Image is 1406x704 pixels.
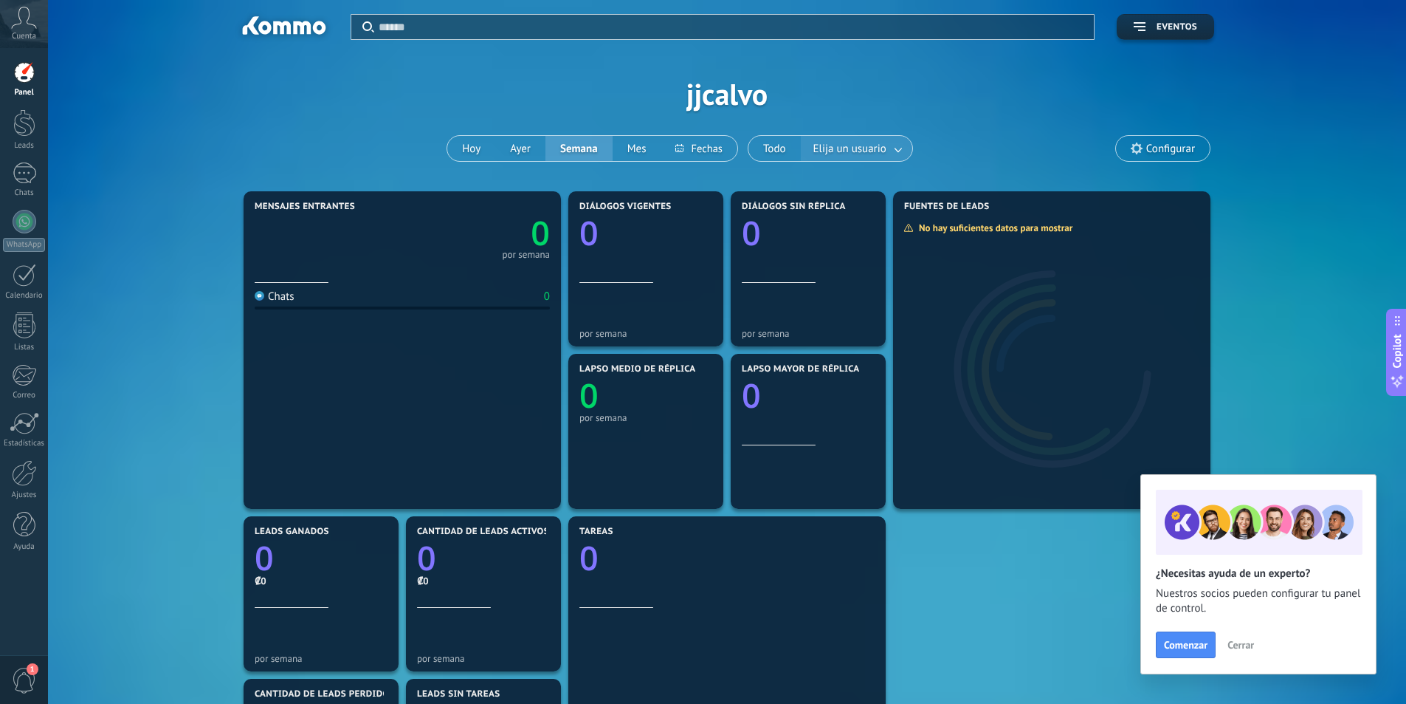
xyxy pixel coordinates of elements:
[1146,143,1195,155] span: Configurar
[1156,587,1361,616] span: Nuestros socios pueden configurar tu panel de control.
[3,343,46,352] div: Listas
[447,136,495,161] button: Hoy
[579,328,712,339] div: por semana
[255,653,387,664] div: por semana
[742,328,875,339] div: por semana
[417,536,436,581] text: 0
[742,202,846,212] span: Diálogos sin réplica
[903,222,1083,234] div: No hay suficientes datos para mostrar
[402,211,550,256] a: 0
[579,211,599,256] text: 0
[417,689,500,700] span: Leads sin tareas
[579,536,875,581] a: 0
[1164,640,1207,650] span: Comenzar
[255,527,329,537] span: Leads ganados
[417,536,550,581] a: 0
[255,575,387,587] div: ₡0
[748,136,801,161] button: Todo
[545,136,613,161] button: Semana
[579,373,599,418] text: 0
[742,211,761,256] text: 0
[3,391,46,400] div: Correo
[742,364,859,375] span: Lapso mayor de réplica
[579,202,672,212] span: Diálogos vigentes
[3,238,45,252] div: WhatsApp
[1221,634,1261,656] button: Cerrar
[3,188,46,198] div: Chats
[3,88,46,98] div: Panel
[742,373,761,418] text: 0
[255,202,355,212] span: Mensajes entrantes
[544,290,550,304] div: 0
[1157,22,1197,33] span: Eventos
[1227,640,1254,650] span: Cerrar
[579,527,613,537] span: Tareas
[3,542,46,552] div: Ayuda
[1390,334,1405,368] span: Copilot
[1117,14,1214,40] button: Eventos
[255,290,294,304] div: Chats
[417,653,550,664] div: por semana
[3,291,46,301] div: Calendario
[1156,567,1361,581] h2: ¿Necesitas ayuda de un experto?
[810,139,889,159] span: Elija un usuario
[661,136,737,161] button: Fechas
[255,536,387,581] a: 0
[3,491,46,500] div: Ajustes
[417,527,549,537] span: Cantidad de leads activos
[255,291,264,301] img: Chats
[255,536,274,581] text: 0
[613,136,661,161] button: Mes
[502,251,550,259] div: por semana
[579,412,712,423] div: por semana
[255,689,395,700] span: Cantidad de leads perdidos
[495,136,545,161] button: Ayer
[531,211,550,256] text: 0
[1156,632,1216,658] button: Comenzar
[12,32,36,41] span: Cuenta
[3,439,46,448] div: Estadísticas
[904,202,990,212] span: Fuentes de leads
[3,141,46,151] div: Leads
[579,364,696,375] span: Lapso medio de réplica
[579,536,599,581] text: 0
[27,663,38,675] span: 1
[417,575,550,587] div: ₡0
[801,136,912,161] button: Elija un usuario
